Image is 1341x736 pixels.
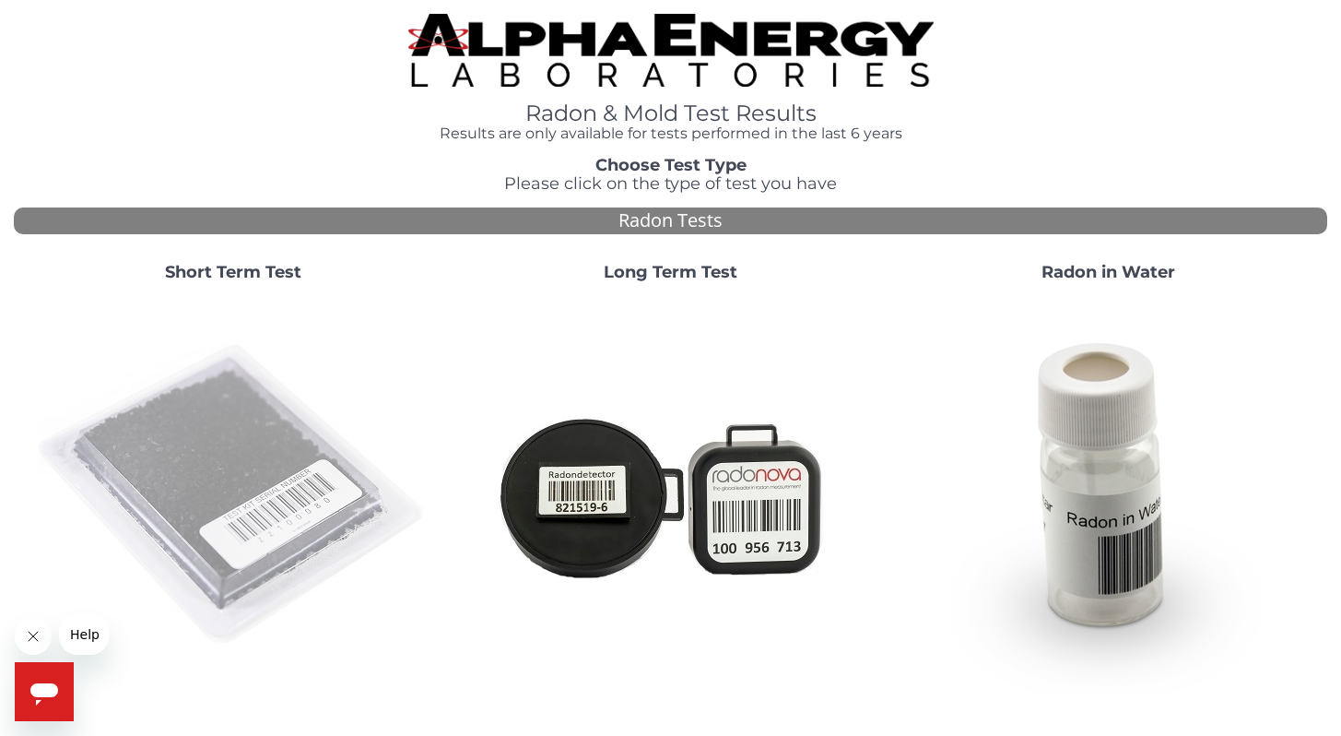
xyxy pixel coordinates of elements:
strong: Choose Test Type [595,155,747,175]
div: Radon Tests [14,208,1327,234]
img: ShortTerm.jpg [35,297,431,694]
strong: Short Term Test [165,262,301,282]
img: RadoninWater.jpg [911,297,1307,694]
h1: Radon & Mold Test Results [408,101,934,125]
iframe: Message from company [59,614,109,655]
span: Please click on the type of test you have [504,173,837,194]
strong: Long Term Test [604,262,737,282]
h4: Results are only available for tests performed in the last 6 years [408,125,934,142]
strong: Radon in Water [1041,262,1175,282]
img: TightCrop.jpg [408,14,934,87]
iframe: Close message [15,618,52,655]
img: Radtrak2vsRadtrak3.jpg [473,297,869,694]
iframe: Button to launch messaging window [15,662,74,721]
